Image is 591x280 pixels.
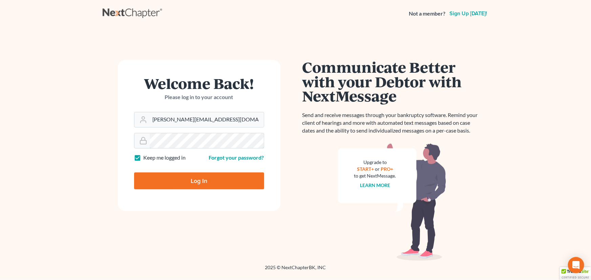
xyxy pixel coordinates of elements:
a: PRO+ [381,166,393,172]
p: Send and receive messages through your bankruptcy software. Remind your client of hearings and mo... [302,111,482,135]
a: Forgot your password? [209,154,264,161]
h1: Welcome Back! [134,76,264,91]
div: TrustedSite Certified [560,267,591,280]
input: Email Address [150,112,264,127]
div: Upgrade to [354,159,396,166]
h1: Communicate Better with your Debtor with NextMessage [302,60,482,103]
input: Log In [134,172,264,189]
a: Sign up [DATE]! [448,11,489,16]
div: 2025 © NextChapterBK, INC [103,264,489,276]
img: nextmessage_bg-59042aed3d76b12b5cd301f8e5b87938c9018125f34e5fa2b7a6b67550977c72.svg [338,143,446,261]
label: Keep me logged in [144,154,186,162]
span: or [375,166,380,172]
div: Open Intercom Messenger [568,257,584,273]
p: Please log in to your account [134,93,264,101]
div: to get NextMessage. [354,172,396,179]
a: START+ [357,166,374,172]
a: Learn more [360,182,390,188]
strong: Not a member? [409,10,446,18]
